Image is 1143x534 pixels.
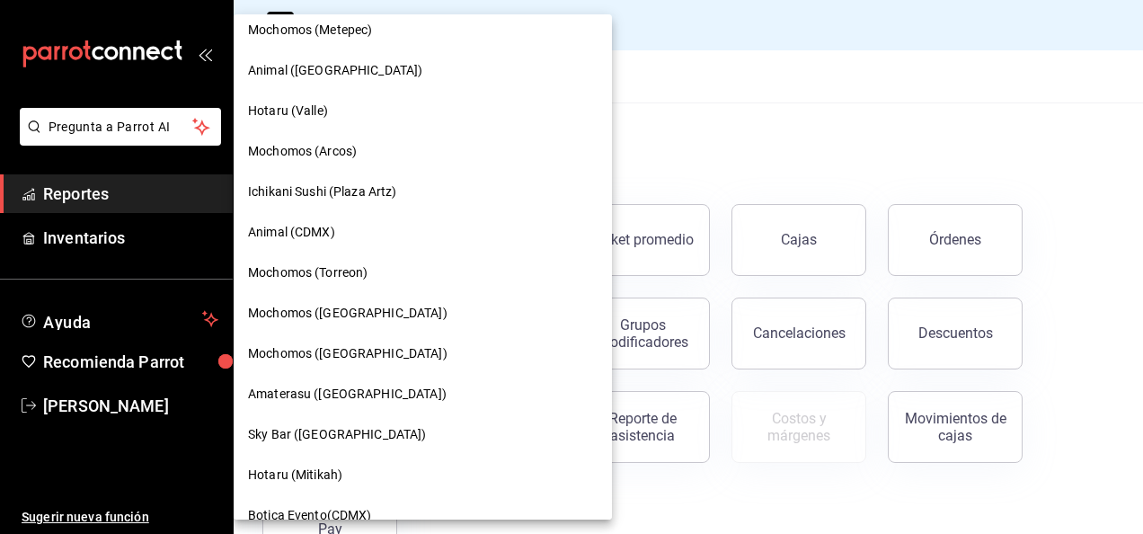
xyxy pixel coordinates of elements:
[248,102,328,120] span: Hotaru (Valle)
[234,50,612,91] div: Animal ([GEOGRAPHIC_DATA])
[234,334,612,374] div: Mochomos ([GEOGRAPHIC_DATA])
[248,61,422,80] span: Animal ([GEOGRAPHIC_DATA])
[248,304,447,323] span: Mochomos ([GEOGRAPHIC_DATA])
[248,425,427,444] span: Sky Bar ([GEOGRAPHIC_DATA])
[234,212,612,253] div: Animal (CDMX)
[248,466,342,485] span: Hotaru (Mitikah)
[234,293,612,334] div: Mochomos ([GEOGRAPHIC_DATA])
[248,223,335,242] span: Animal (CDMX)
[248,344,447,363] span: Mochomos ([GEOGRAPHIC_DATA])
[248,21,372,40] span: Mochomos (Metepec)
[234,172,612,212] div: Ichikani Sushi (Plaza Artz)
[234,455,612,495] div: Hotaru (Mitikah)
[234,374,612,414] div: Amaterasu ([GEOGRAPHIC_DATA])
[234,10,612,50] div: Mochomos (Metepec)
[248,182,397,201] span: Ichikani Sushi (Plaza Artz)
[234,91,612,131] div: Hotaru (Valle)
[234,131,612,172] div: Mochomos (Arcos)
[234,414,612,455] div: Sky Bar ([GEOGRAPHIC_DATA])
[248,385,447,404] span: Amaterasu ([GEOGRAPHIC_DATA])
[248,142,357,161] span: Mochomos (Arcos)
[248,506,372,525] span: Botica Evento(CDMX)
[234,253,612,293] div: Mochomos (Torreon)
[248,263,368,282] span: Mochomos (Torreon)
